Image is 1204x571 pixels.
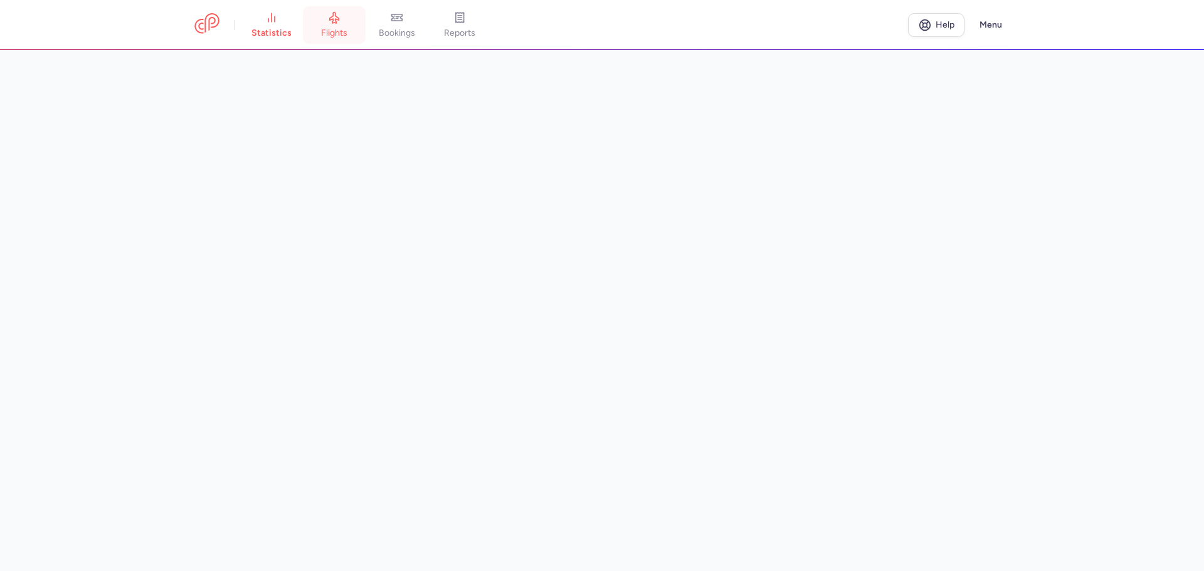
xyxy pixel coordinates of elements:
a: statistics [240,11,303,39]
span: bookings [379,28,415,39]
button: Menu [972,13,1010,37]
a: flights [303,11,366,39]
span: statistics [251,28,292,39]
a: reports [428,11,491,39]
span: flights [321,28,347,39]
a: CitizenPlane red outlined logo [194,13,219,36]
span: reports [444,28,475,39]
a: bookings [366,11,428,39]
a: Help [908,13,964,37]
span: Help [936,20,954,29]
